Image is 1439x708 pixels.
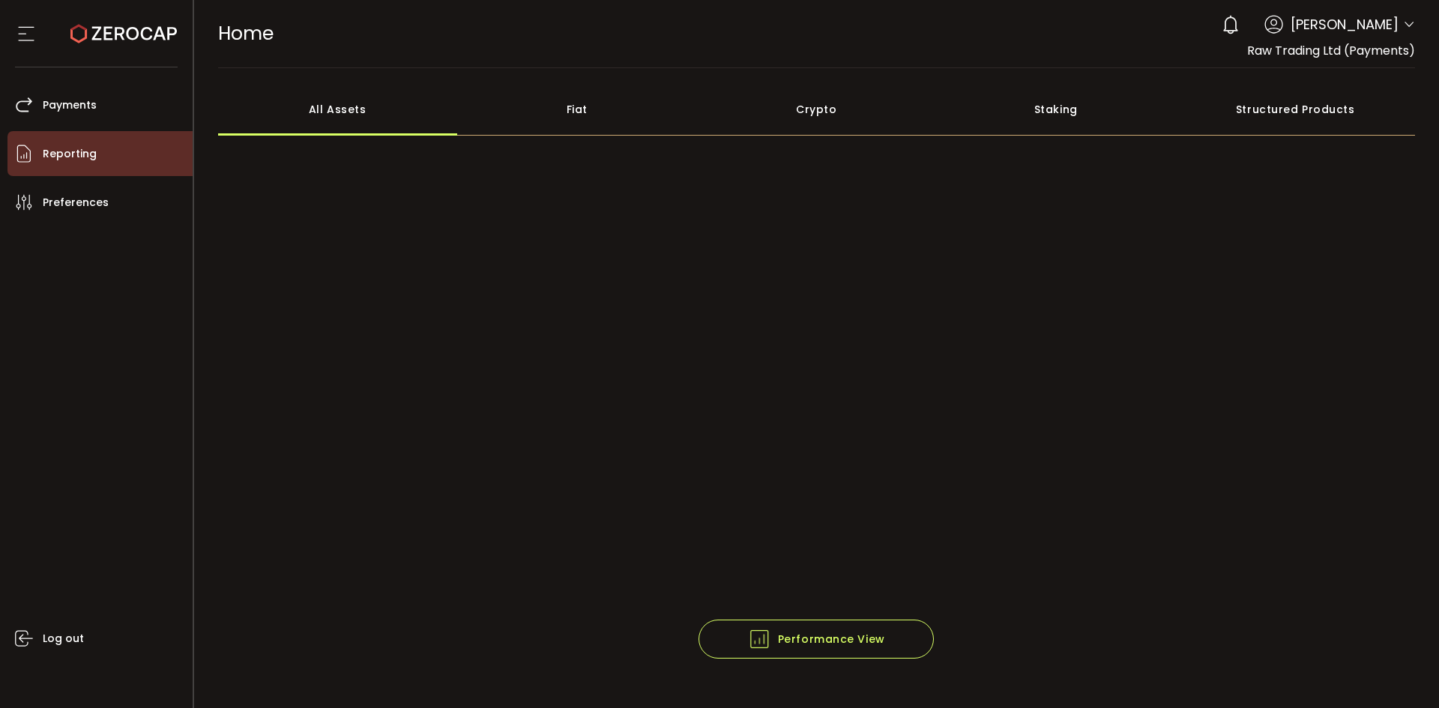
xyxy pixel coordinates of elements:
[457,83,697,136] div: Fiat
[748,628,885,650] span: Performance View
[697,83,937,136] div: Crypto
[936,83,1176,136] div: Staking
[1176,83,1416,136] div: Structured Products
[43,143,97,165] span: Reporting
[43,94,97,116] span: Payments
[218,83,458,136] div: All Assets
[218,20,274,46] span: Home
[43,628,84,650] span: Log out
[1247,42,1415,59] span: Raw Trading Ltd (Payments)
[1291,14,1399,34] span: [PERSON_NAME]
[699,620,934,659] button: Performance View
[1364,636,1439,708] iframe: Chat Widget
[43,192,109,214] span: Preferences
